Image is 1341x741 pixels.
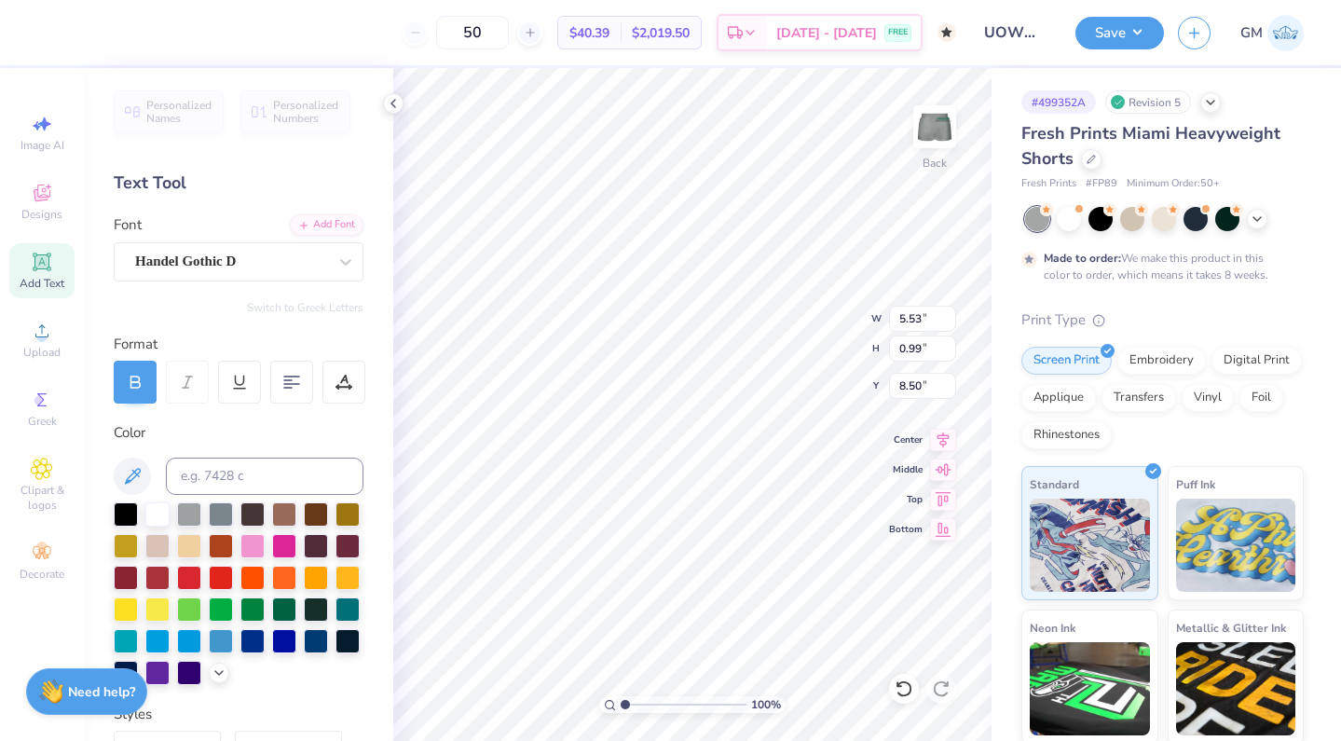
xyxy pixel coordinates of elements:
span: Personalized Names [146,99,212,125]
div: Back [923,155,947,172]
span: Center [889,433,923,446]
span: Greek [28,414,57,429]
span: Clipart & logos [9,483,75,513]
div: Color [114,422,363,444]
span: 100 % [751,696,781,713]
span: Top [889,493,923,506]
div: Vinyl [1182,384,1234,412]
div: Styles [114,704,363,725]
div: We make this product in this color to order, which means it takes 8 weeks. [1044,250,1273,283]
span: Puff Ink [1176,474,1215,494]
img: Back [916,108,953,145]
span: Bottom [889,523,923,536]
span: FREE [888,26,908,39]
div: Rhinestones [1021,421,1112,449]
span: $2,019.50 [632,23,690,43]
div: Embroidery [1117,347,1206,375]
span: $40.39 [569,23,609,43]
a: GM [1240,15,1304,51]
label: Font [114,214,142,236]
span: # FP89 [1086,176,1117,192]
span: GM [1240,22,1263,44]
input: – – [436,16,509,49]
span: Neon Ink [1030,618,1075,638]
div: Revision 5 [1105,90,1191,114]
span: Personalized Numbers [273,99,339,125]
div: Applique [1021,384,1096,412]
span: Minimum Order: 50 + [1127,176,1220,192]
div: Digital Print [1211,347,1302,375]
span: Middle [889,463,923,476]
span: Fresh Prints [1021,176,1076,192]
button: Save [1075,17,1164,49]
span: Fresh Prints Miami Heavyweight Shorts [1021,122,1280,170]
div: # 499352A [1021,90,1096,114]
span: Image AI [21,138,64,153]
span: Designs [21,207,62,222]
div: Print Type [1021,309,1304,331]
button: Switch to Greek Letters [247,300,363,315]
div: Foil [1239,384,1283,412]
div: Text Tool [114,171,363,196]
div: Format [114,334,365,355]
div: Add Font [290,214,363,236]
span: Add Text [20,276,64,291]
span: Decorate [20,567,64,582]
img: Gemma Mowatt [1267,15,1304,51]
img: Metallic & Glitter Ink [1176,642,1296,735]
strong: Made to order: [1044,251,1121,266]
input: Untitled Design [970,14,1061,51]
span: Metallic & Glitter Ink [1176,618,1286,638]
span: Standard [1030,474,1079,494]
img: Standard [1030,499,1150,592]
div: Screen Print [1021,347,1112,375]
input: e.g. 7428 c [166,458,363,495]
div: Transfers [1102,384,1176,412]
span: Upload [23,345,61,360]
strong: Need help? [68,683,135,701]
img: Puff Ink [1176,499,1296,592]
img: Neon Ink [1030,642,1150,735]
span: [DATE] - [DATE] [776,23,877,43]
